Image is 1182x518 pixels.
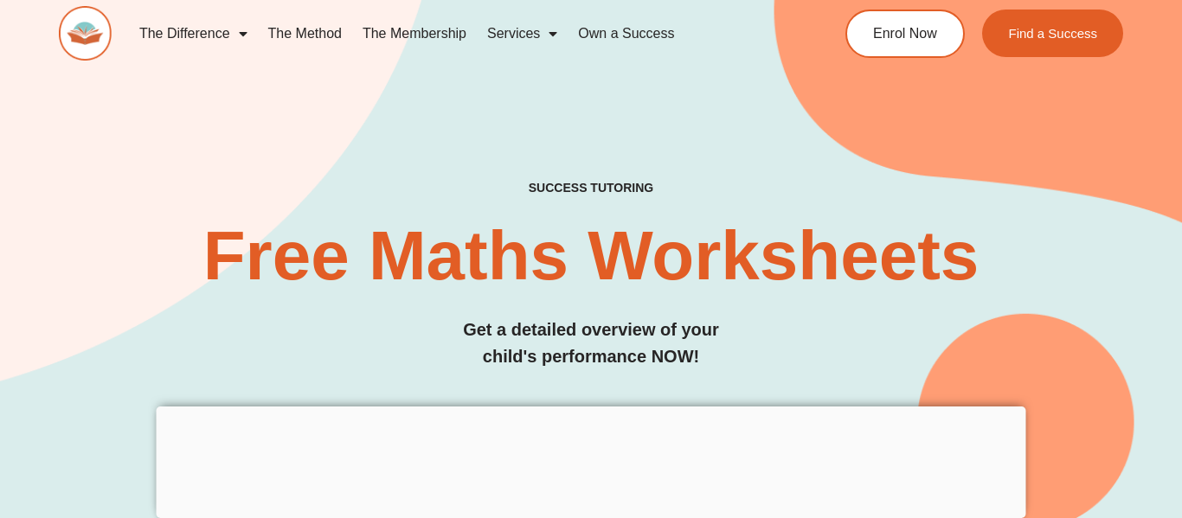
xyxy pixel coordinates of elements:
[568,14,684,54] a: Own a Success
[157,406,1026,514] iframe: Advertisement
[129,14,785,54] nav: Menu
[477,14,568,54] a: Services
[258,14,352,54] a: The Method
[59,317,1122,370] h3: Get a detailed overview of your child's performance NOW!
[59,181,1122,195] h4: SUCCESS TUTORING​
[873,27,937,41] span: Enrol Now
[129,14,258,54] a: The Difference
[1008,27,1097,40] span: Find a Success
[59,221,1122,291] h2: Free Maths Worksheets​
[352,14,477,54] a: The Membership
[845,10,965,58] a: Enrol Now
[982,10,1123,57] a: Find a Success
